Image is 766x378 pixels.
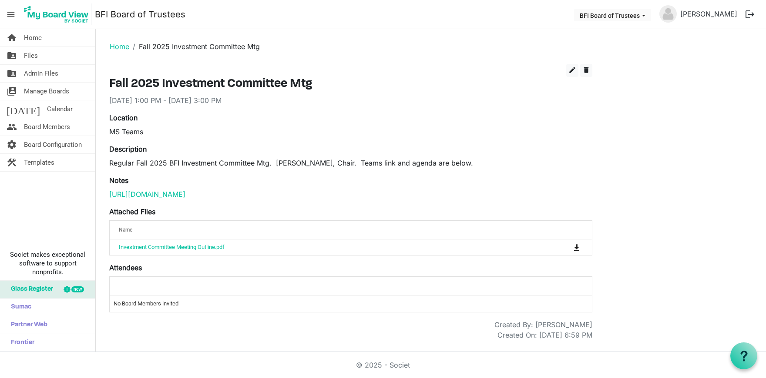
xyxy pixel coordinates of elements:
span: folder_shared [7,65,17,82]
span: Sumac [7,298,31,316]
li: Fall 2025 Investment Committee Mtg [129,41,260,52]
span: Files [24,47,38,64]
a: [URL][DOMAIN_NAME] [109,190,185,199]
label: Attached Files [109,206,155,217]
span: Partner Web [7,316,47,334]
h3: Fall 2025 Investment Committee Mtg [109,77,592,92]
a: Home [110,42,129,51]
a: [PERSON_NAME] [677,5,741,23]
div: new [71,286,84,292]
span: settings [7,136,17,153]
span: Frontier [7,334,34,351]
label: Description [109,144,147,154]
a: My Board View Logo [21,3,95,25]
a: Investment Committee Meeting Outline.pdf [119,244,225,250]
div: Created By: [PERSON_NAME] [494,319,592,330]
img: no-profile-picture.svg [659,5,677,23]
span: construction [7,154,17,171]
span: people [7,118,17,136]
span: home [7,29,17,46]
span: Board Configuration [24,136,82,153]
span: menu [3,6,19,23]
button: BFI Board of Trustees dropdownbutton [574,9,651,21]
div: MS Teams [109,126,592,137]
span: Manage Boards [24,83,69,100]
div: [DATE] 1:00 PM - [DATE] 3:00 PM [109,95,592,106]
label: Notes [109,175,128,186]
label: Attendees [109,262,142,273]
span: switch_account [7,83,17,100]
p: Regular Fall 2025 BFI Investment Committee Mtg. [PERSON_NAME], Chair. Teams link and agenda are b... [109,158,592,168]
span: edit [568,66,576,74]
span: Glass Register [7,281,53,298]
a: © 2025 - Societ [356,361,410,369]
span: Board Members [24,118,70,136]
span: [DATE] [7,100,40,118]
span: Calendar [47,100,73,118]
span: Societ makes exceptional software to support nonprofits. [4,250,91,276]
span: Templates [24,154,54,171]
span: Name [119,227,132,233]
span: Admin Files [24,65,58,82]
img: My Board View Logo [21,3,91,25]
td: Investment Committee Meeting Outline.pdf is template cell column header Name [110,239,538,255]
button: Download [571,241,583,253]
span: folder_shared [7,47,17,64]
td: is Command column column header [538,239,592,255]
td: No Board Members invited [110,295,592,312]
div: Created On: [DATE] 6:59 PM [497,330,592,340]
label: Location [109,113,138,123]
a: BFI Board of Trustees [95,6,185,23]
button: logout [741,5,759,23]
button: edit [566,64,578,77]
span: Home [24,29,42,46]
button: delete [580,64,592,77]
span: delete [582,66,590,74]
